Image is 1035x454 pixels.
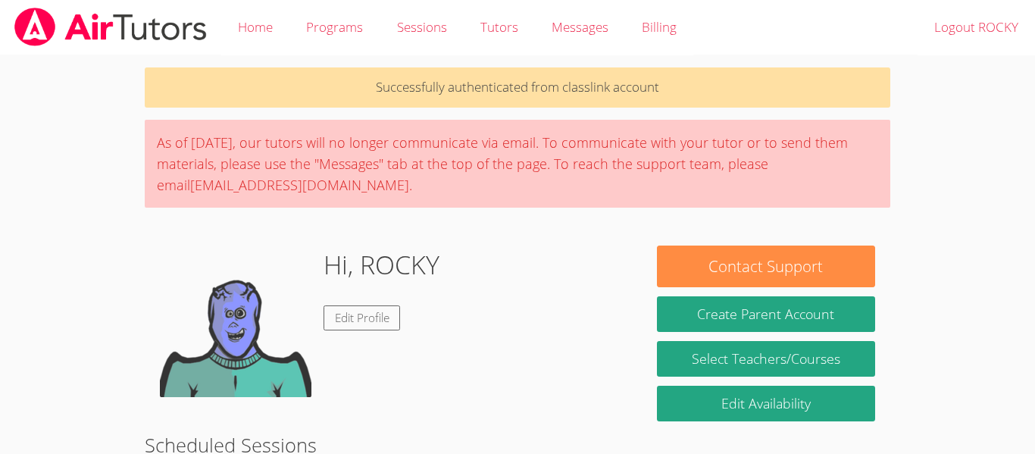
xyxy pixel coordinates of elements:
a: Edit Availability [657,386,875,421]
a: Select Teachers/Courses [657,341,875,377]
img: default.png [160,246,311,397]
span: Messages [552,18,608,36]
img: airtutors_banner-c4298cdbf04f3fff15de1276eac7730deb9818008684d7c2e4769d2f7ddbe033.png [13,8,208,46]
button: Create Parent Account [657,296,875,332]
a: Edit Profile [324,305,401,330]
p: Successfully authenticated from classlink account [145,67,890,108]
h1: Hi, ROCKY [324,246,439,284]
button: Contact Support [657,246,875,287]
div: As of [DATE], our tutors will no longer communicate via email. To communicate with your tutor or ... [145,120,890,208]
